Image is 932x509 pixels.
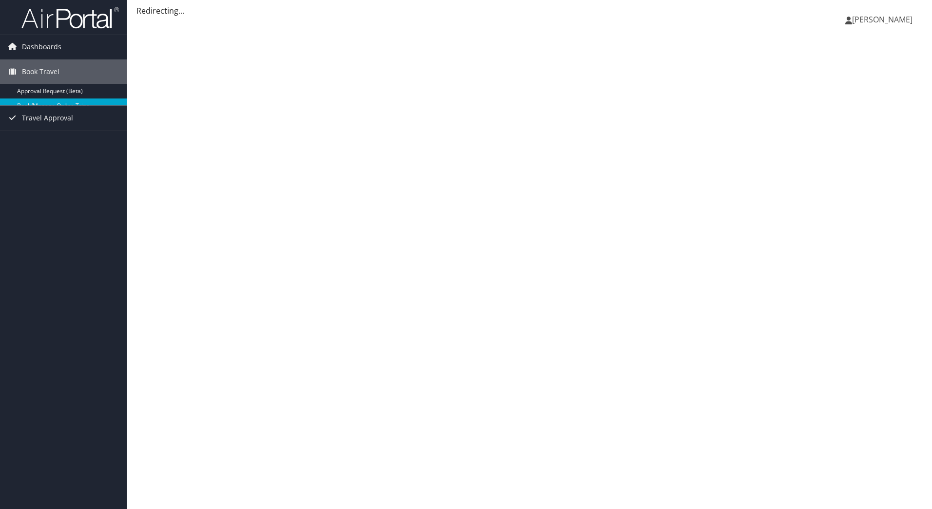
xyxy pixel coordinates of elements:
[136,5,922,17] div: Redirecting...
[852,14,913,25] span: [PERSON_NAME]
[22,106,73,130] span: Travel Approval
[22,59,59,84] span: Book Travel
[845,5,922,34] a: [PERSON_NAME]
[22,35,61,59] span: Dashboards
[21,6,119,29] img: airportal-logo.png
